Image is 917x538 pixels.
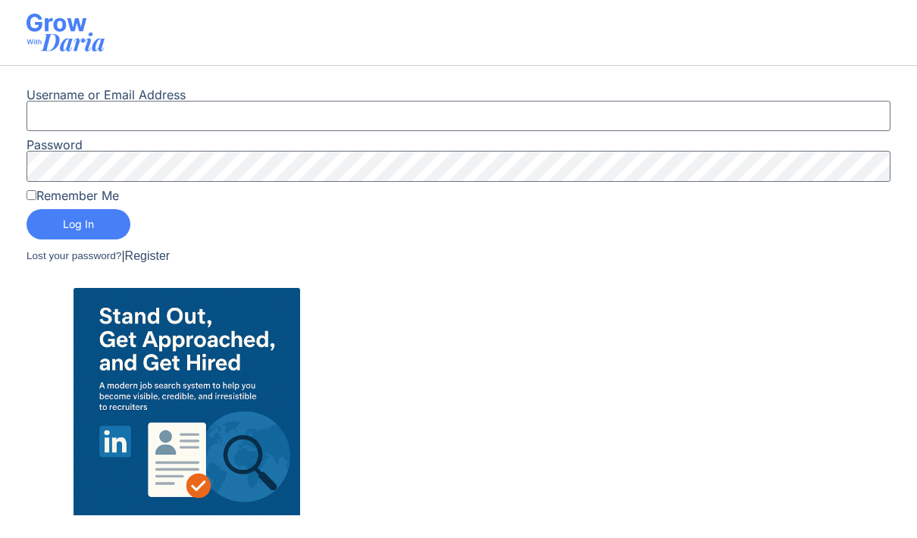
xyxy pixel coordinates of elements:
button: Log In [27,209,130,239]
span: | [121,247,124,265]
input: Remember Me [27,190,36,200]
a: Lost your password? [27,249,121,264]
form: Login form [27,89,890,273]
label: Password [27,139,83,151]
span: Log In [63,219,94,230]
label: Username or Email Address [27,89,186,101]
a: Register [125,247,171,265]
label: Remember Me [27,189,119,202]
